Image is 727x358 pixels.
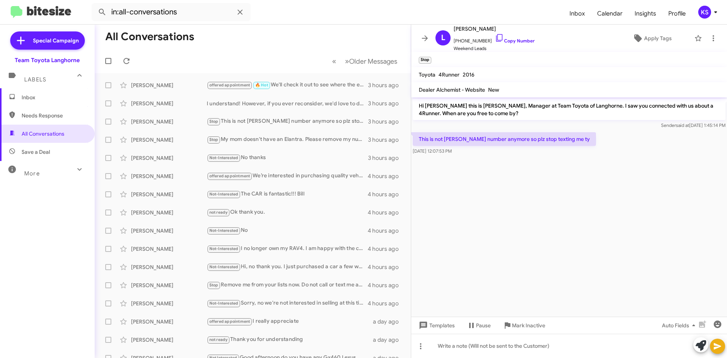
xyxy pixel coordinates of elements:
[417,319,455,332] span: Templates
[131,118,207,125] div: [PERSON_NAME]
[131,100,207,107] div: [PERSON_NAME]
[207,153,368,162] div: No thanks
[419,71,435,78] span: Toyota
[463,71,474,78] span: 2016
[328,53,402,69] nav: Page navigation example
[207,208,368,217] div: Ok thank you.
[131,172,207,180] div: [PERSON_NAME]
[368,300,405,307] div: 4 hours ago
[15,56,80,64] div: Team Toyota Langhorne
[368,81,405,89] div: 3 hours ago
[131,300,207,307] div: [PERSON_NAME]
[131,209,207,216] div: [PERSON_NAME]
[591,3,629,25] a: Calendar
[207,117,368,126] div: This is not [PERSON_NAME] number anymore so plz stop texting me ty
[644,31,672,45] span: Apply Tags
[368,136,405,144] div: 3 hours ago
[662,319,698,332] span: Auto Fields
[495,38,535,44] a: Copy Number
[209,137,218,142] span: Stop
[629,3,662,25] a: Insights
[368,100,405,107] div: 3 hours ago
[207,299,368,308] div: Sorry, no we're not interested in selling at this time
[33,37,79,44] span: Special Campaign
[207,226,368,235] div: No
[131,227,207,234] div: [PERSON_NAME]
[368,209,405,216] div: 4 hours ago
[438,71,460,78] span: 4Runner
[255,83,268,88] span: 🔥 Hot
[661,122,725,128] span: Sender [DATE] 1:45:14 PM
[209,155,239,160] span: Not-Interested
[698,6,711,19] div: KS
[207,263,368,271] div: Hi, no thank you. I just purchased a car a few weeks ago and am not looking to sell. I also live ...
[419,86,485,93] span: Dealer Alchemist - Website
[373,318,405,325] div: a day ago
[207,81,368,89] div: We'll check it out to see where the equity lies and compare that to the loan amount. Unfortunatel...
[22,112,86,119] span: Needs Response
[340,53,402,69] button: Next
[209,210,228,215] span: not ready
[676,122,689,128] span: said at
[368,154,405,162] div: 3 hours ago
[441,32,445,44] span: L
[209,83,250,88] span: offered appointment
[207,190,368,199] div: The CAR is fantastic!!! Bill
[22,130,64,138] span: All Conversations
[131,336,207,344] div: [PERSON_NAME]
[328,53,341,69] button: Previous
[209,301,239,306] span: Not-Interested
[209,283,218,288] span: Stop
[207,317,373,326] div: I really appreciate
[368,118,405,125] div: 3 hours ago
[209,264,239,269] span: Not-Interested
[10,31,85,50] a: Special Campaign
[411,319,461,332] button: Templates
[209,319,250,324] span: offered appointment
[656,319,704,332] button: Auto Fields
[207,172,368,180] div: We’re interested in purchasing quality vehicles like your RAV4. If you're open to selling, let's ...
[413,148,452,154] span: [DATE] 12:07:53 PM
[92,3,251,21] input: Search
[131,191,207,198] div: [PERSON_NAME]
[24,170,40,177] span: More
[131,318,207,325] div: [PERSON_NAME]
[207,100,368,107] div: I understand! However, if you ever reconsider, we'd love to discuss buying your vehicle. Sounds l...
[368,263,405,271] div: 4 hours ago
[454,33,535,45] span: [PHONE_NUMBER]
[454,24,535,33] span: [PERSON_NAME]
[105,31,194,43] h1: All Conversations
[207,135,368,144] div: My mom doesn't have an Elantra. Please remove my number from your marketing text messages. Thank ...
[512,319,545,332] span: Mark Inactive
[368,172,405,180] div: 4 hours ago
[454,45,535,52] span: Weekend Leads
[207,244,368,253] div: I no longer own my RAV4. I am happy with the car I have now and I am not looking to sell it.
[563,3,591,25] a: Inbox
[131,81,207,89] div: [PERSON_NAME]
[209,174,250,178] span: offered appointment
[207,281,368,289] div: Remove me from your lists now. Do not call or text me again
[131,263,207,271] div: [PERSON_NAME]
[662,3,692,25] a: Profile
[131,281,207,289] div: [PERSON_NAME]
[368,227,405,234] div: 4 hours ago
[207,335,373,344] div: Thank you for understanding
[419,57,431,64] small: Stop
[368,191,405,198] div: 4 hours ago
[345,56,349,66] span: »
[209,228,239,233] span: Not-Interested
[332,56,336,66] span: «
[368,281,405,289] div: 4 hours ago
[131,136,207,144] div: [PERSON_NAME]
[613,31,691,45] button: Apply Tags
[131,154,207,162] div: [PERSON_NAME]
[692,6,719,19] button: KS
[497,319,551,332] button: Mark Inactive
[368,245,405,253] div: 4 hours ago
[488,86,499,93] span: New
[349,57,397,66] span: Older Messages
[413,99,725,120] p: Hi [PERSON_NAME] this is [PERSON_NAME], Manager at Team Toyota of Langhorne. I saw you connected ...
[209,337,228,342] span: not ready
